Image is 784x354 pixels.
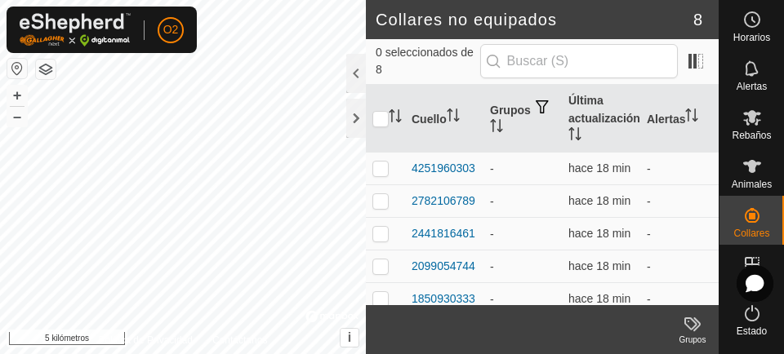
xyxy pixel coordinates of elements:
[568,130,581,143] p-sorticon: Activar para ordenar
[36,60,56,79] button: Capas del Mapa
[490,195,494,208] font: -
[212,333,267,347] a: Contáctanos
[341,329,359,347] button: i
[490,228,494,241] font: -
[412,162,475,175] font: 4251960303
[13,108,21,125] font: –
[490,293,494,306] font: -
[376,11,557,29] font: Collares no equipados
[568,162,630,175] font: hace 18 min
[212,334,267,346] font: Contáctanos
[568,227,630,240] font: hace 18 min
[389,112,402,125] p-sorticon: Activar para ordenar
[737,81,767,92] font: Alertas
[412,194,475,207] font: 2782106789
[737,325,767,337] font: Estado
[568,194,630,207] font: hace 18 min
[647,228,651,241] font: -
[679,335,706,344] font: Grupos
[480,44,678,78] input: Buscar (S)
[568,292,630,305] span: 25 de agosto de 2025, 21:36
[693,11,702,29] font: 8
[647,195,651,208] font: -
[732,179,772,190] font: Animales
[99,334,193,346] font: Política de Privacidad
[733,32,770,43] font: Horarios
[490,104,531,117] font: Grupos
[733,228,769,239] font: Collares
[163,23,179,36] font: O2
[376,46,474,76] font: 0 seleccionados de 8
[568,194,630,207] span: 25 de agosto de 2025, 21:37
[447,111,460,124] p-sorticon: Activar para ordenar
[568,227,630,240] span: 25 de agosto de 2025, 21:37
[99,333,193,347] a: Política de Privacidad
[685,111,698,124] p-sorticon: Activar para ordenar
[412,227,475,240] font: 2441816461
[13,86,22,104] font: +
[647,260,651,273] font: -
[568,94,640,125] font: Última actualización
[412,113,447,126] font: Cuello
[7,107,27,126] button: –
[647,113,685,126] font: Alertas
[568,292,630,305] font: hace 18 min
[647,162,651,175] font: -
[647,293,651,306] font: -
[732,130,771,141] font: Rebaños
[7,59,27,78] button: Restablecer mapa
[20,13,131,46] img: Logotipo de Gallagher
[412,292,475,305] font: 1850930333
[490,162,494,175] font: -
[568,259,630,272] font: hace 18 min
[7,86,27,105] button: +
[568,162,630,175] span: 25 de agosto de 2025, 21:37
[412,259,475,272] font: 2099054744
[490,260,494,273] font: -
[568,259,630,272] span: 25 de agosto de 2025, 21:37
[348,330,351,344] font: i
[490,122,503,135] p-sorticon: Activar para ordenar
